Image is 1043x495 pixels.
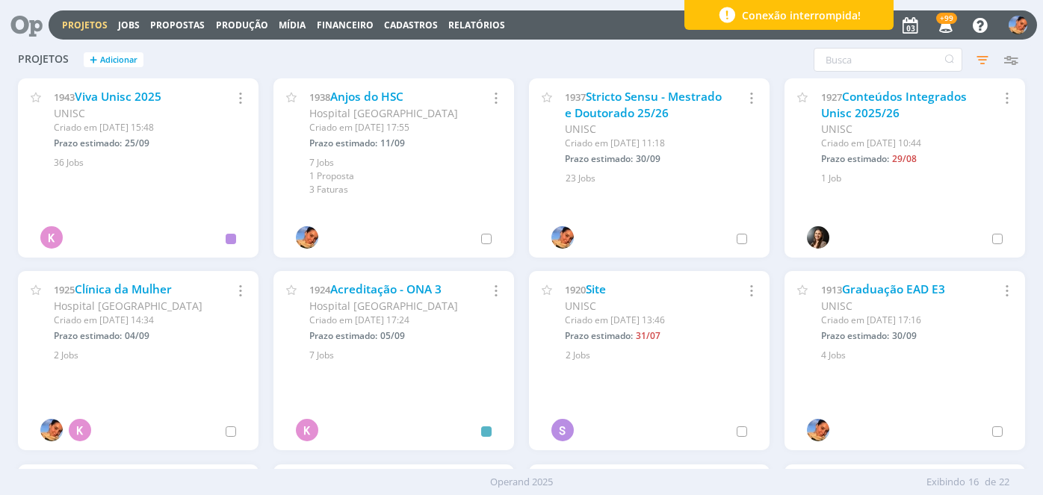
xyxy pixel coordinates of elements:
span: 11/09 [380,137,405,149]
span: Prazo estimado: [54,329,122,342]
span: UNISC [54,106,85,120]
div: Criado em [DATE] 17:55 [309,121,467,134]
span: UNISC [821,122,852,136]
div: 1 Proposta [309,169,496,183]
span: 05/09 [380,329,405,342]
span: 30/09 [892,329,917,342]
button: +99 [929,12,960,39]
span: Hospital [GEOGRAPHIC_DATA] [309,299,458,313]
span: Adicionar [100,55,137,65]
button: Relatórios [444,19,510,31]
div: 7 Jobs [309,156,496,169]
button: +Adicionar [84,52,143,68]
div: K [69,419,91,441]
a: Jobs [118,19,140,31]
span: UNISC [565,299,596,313]
img: L [807,419,829,441]
span: 1920 [565,283,586,296]
div: 36 Jobs [54,156,241,169]
span: 25/09 [125,137,149,149]
a: Produção [216,19,268,31]
span: 1937 [565,90,586,104]
div: Criado em [DATE] 15:48 [54,121,211,134]
a: Viva Unisc 2025 [75,89,161,105]
span: 1913 [821,283,842,296]
div: 3 Faturas [309,183,496,196]
input: Busca [814,48,962,72]
span: + [90,52,97,68]
span: Conexão interrompida! [742,7,861,23]
span: Prazo estimado: [54,137,122,149]
a: Mídia [279,19,306,31]
button: L [1008,12,1028,38]
a: Conteúdos Integrados Unisc 2025/26 [821,89,967,121]
span: +99 [936,13,957,24]
span: 1943 [54,90,75,104]
div: 23 Jobs [566,172,752,185]
button: Propostas [146,19,209,31]
button: Mídia [274,19,310,31]
span: 1924 [309,283,330,296]
a: Graduação EAD E3 [842,281,945,297]
a: Acreditação - ONA 3 [330,281,442,297]
div: K [40,226,63,249]
span: 22 [999,475,1009,490]
a: Financeiro [317,19,374,31]
div: 2 Jobs [566,349,752,362]
img: L [551,226,574,249]
span: Prazo estimado: [565,152,633,165]
a: Anjos do HSC [330,89,403,105]
div: Criado em [DATE] 17:16 [821,314,979,327]
button: Financeiro [312,19,378,31]
div: K [296,419,318,441]
span: Prazo estimado: [309,137,377,149]
span: Hospital [GEOGRAPHIC_DATA] [309,106,458,120]
span: Propostas [150,19,205,31]
div: 2 Jobs [54,349,241,362]
img: L [1009,16,1027,34]
span: Exibindo [926,475,965,490]
a: Site [586,281,606,297]
span: 1938 [309,90,330,104]
span: de [985,475,996,490]
a: Relatórios [448,19,505,31]
span: Prazo estimado: [821,152,889,165]
span: Hospital [GEOGRAPHIC_DATA] [54,299,202,313]
div: Criado em [DATE] 14:34 [54,314,211,327]
button: Jobs [114,19,144,31]
div: 1 Job [821,172,1008,185]
button: Produção [211,19,273,31]
img: L [40,419,63,441]
span: UNISC [821,299,852,313]
div: 7 Jobs [309,349,496,362]
span: 30/09 [636,152,660,165]
div: Criado em [DATE] 11:18 [565,137,722,150]
div: Criado em [DATE] 10:44 [821,137,979,150]
span: 04/09 [125,329,149,342]
a: Stricto Sensu - Mestrado e Doutorado 25/26 [565,89,722,121]
img: L [296,226,318,249]
button: Projetos [58,19,112,31]
span: Projetos [18,53,69,66]
img: B [807,226,829,249]
div: S [551,419,574,441]
span: Prazo estimado: [821,329,889,342]
div: Criado em [DATE] 17:24 [309,314,467,327]
span: Prazo estimado: [309,329,377,342]
div: 4 Jobs [821,349,1008,362]
span: Cadastros [384,19,438,31]
span: Prazo estimado: [565,329,633,342]
span: 1925 [54,283,75,296]
span: 16 [968,475,979,490]
a: Clínica da Mulher [75,281,172,297]
span: 31/07 [636,329,660,342]
span: UNISC [565,122,596,136]
span: 1927 [821,90,842,104]
button: Cadastros [380,19,442,31]
a: Projetos [62,19,108,31]
div: Criado em [DATE] 13:46 [565,314,722,327]
span: 29/08 [892,152,917,165]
